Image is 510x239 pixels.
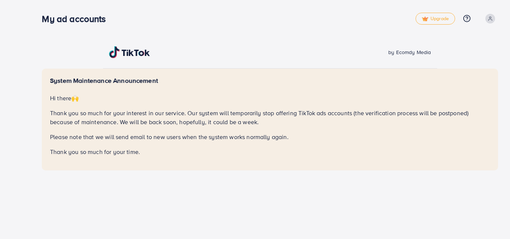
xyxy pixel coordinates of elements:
[42,13,112,24] h3: My ad accounts
[50,94,490,103] p: Hi there
[416,13,455,25] a: tickUpgrade
[71,94,79,102] span: 🙌
[422,16,449,22] span: Upgrade
[50,147,490,156] p: Thank you so much for your time.
[50,77,490,85] h5: System Maintenance Announcement
[50,109,490,126] p: Thank you so much for your interest in our service. Our system will temporarily stop offering Tik...
[109,46,150,58] img: TikTok
[422,16,428,22] img: tick
[388,48,431,56] span: by Ecomdy Media
[50,132,490,141] p: Please note that we will send email to new users when the system works normally again.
